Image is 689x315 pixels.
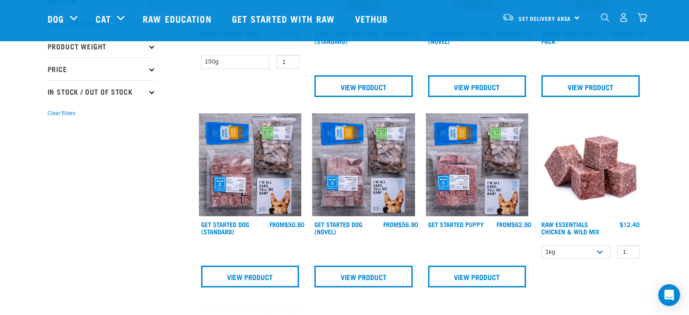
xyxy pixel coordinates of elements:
[496,223,511,226] span: FROM
[426,113,529,216] img: NPS Puppy Update
[270,221,304,228] div: $50.90
[617,245,640,259] input: 1
[134,0,222,37] a: Raw Education
[223,0,346,37] a: Get started with Raw
[270,223,284,226] span: FROM
[199,113,302,216] img: NSP Dog Standard Update
[314,75,413,97] a: View Product
[48,58,156,80] p: Price
[541,223,599,233] a: Raw Essentials Chicken & Wild Mix
[502,13,514,21] img: van-moving.png
[620,221,640,228] div: $12.40
[619,13,628,22] img: user.png
[346,0,400,37] a: Vethub
[201,223,249,233] a: Get Started Dog (Standard)
[314,223,362,233] a: Get Started Dog (Novel)
[428,75,526,97] a: View Product
[658,284,680,306] div: Open Intercom Messenger
[539,113,642,216] img: Pile Of Cubed Chicken Wild Meat Mix
[428,223,484,226] a: Get Started Puppy
[48,12,64,25] a: Dog
[541,75,640,97] a: View Product
[428,266,526,287] a: View Product
[383,223,398,226] span: FROM
[48,80,156,103] p: In Stock / Out Of Stock
[496,221,531,228] div: $62.90
[276,55,299,69] input: 1
[637,13,647,22] img: home-icon@2x.png
[48,35,156,58] p: Product Weight
[314,266,413,287] a: View Product
[48,109,75,117] button: Clear filters
[201,266,299,287] a: View Product
[601,13,609,22] img: home-icon-1@2x.png
[383,221,418,228] div: $56.90
[96,12,111,25] a: Cat
[312,113,415,216] img: NSP Dog Novel Update
[519,17,571,20] span: Set Delivery Area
